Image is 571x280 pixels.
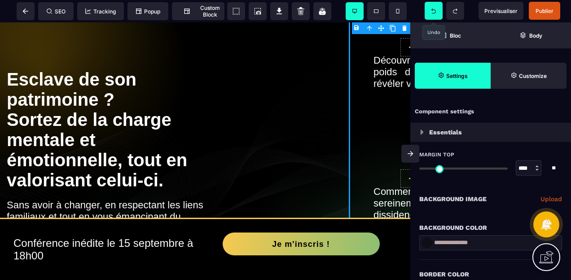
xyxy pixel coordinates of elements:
[529,32,542,39] strong: Body
[491,22,571,48] span: Open Layer Manager
[419,151,454,158] span: Margin Top
[419,194,487,204] p: Background Image
[7,47,192,168] b: Esclave de son patrimoine ? Sortez de la charge mentale et émotionnelle, tout en valorisant celui...
[479,2,523,20] span: Preview
[484,8,518,14] span: Previsualiser
[373,32,557,67] div: Découvrez ce qui se cache derrière le poids de votre patrimoine pour enfin révéler votre vraie ri...
[85,8,116,15] span: Tracking
[176,4,220,18] span: Custom Block
[450,32,461,39] strong: Bloc
[419,269,562,280] div: Border Color
[249,2,267,20] span: Screenshot
[410,103,571,121] div: Component settings
[540,194,562,204] a: Upload
[419,222,562,233] div: Background Color
[536,8,553,14] span: Publier
[227,2,245,20] span: View components
[446,73,468,79] strong: Settings
[415,63,491,89] span: Settings
[519,73,547,79] strong: Customize
[429,127,462,138] p: Essentials
[223,210,380,233] button: Je m'inscris !
[373,164,557,198] div: Comment vivre l'émancipation familiale sereinement plutôt que comme une dissidence
[136,8,160,15] span: Popup
[7,172,208,216] h2: Sans avoir à changer, en respectant les liens familiaux et tout en vous émancipant du regard de l...
[47,8,66,15] span: SEO
[13,210,205,244] h2: Conférence inédite le 15 septembre à 18h00
[491,63,567,89] span: Open Style Manager
[410,22,491,48] span: Open Blocks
